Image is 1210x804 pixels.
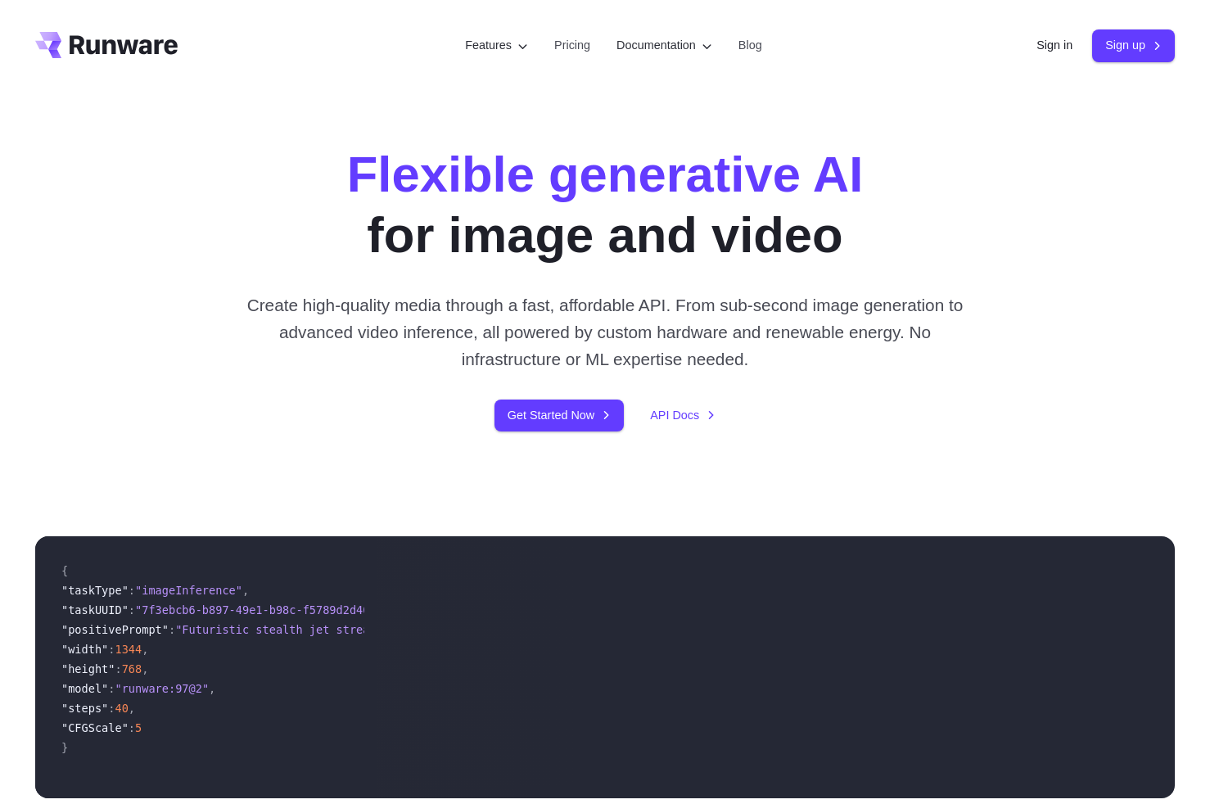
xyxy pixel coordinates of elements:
[347,144,864,265] h1: for image and video
[108,643,115,656] span: :
[494,400,624,431] a: Get Started Now
[61,702,108,715] span: "steps"
[242,584,249,597] span: ,
[129,721,135,734] span: :
[122,662,142,675] span: 768
[1092,29,1175,61] a: Sign up
[129,584,135,597] span: :
[61,682,108,695] span: "model"
[175,623,785,636] span: "Futuristic stealth jet streaking through a neon-lit cityscape with glowing purple exhaust"
[142,662,148,675] span: ,
[169,623,175,636] span: :
[347,146,864,202] strong: Flexible generative AI
[115,702,128,715] span: 40
[135,584,242,597] span: "imageInference"
[135,603,390,617] span: "7f3ebcb6-b897-49e1-b98c-f5789d2d40d7"
[465,36,528,55] label: Features
[61,584,129,597] span: "taskType"
[61,662,115,675] span: "height"
[61,603,129,617] span: "taskUUID"
[135,721,142,734] span: 5
[115,643,142,656] span: 1344
[209,682,215,695] span: ,
[108,682,115,695] span: :
[35,32,178,58] a: Go to /
[61,564,68,577] span: {
[616,36,712,55] label: Documentation
[650,406,716,425] a: API Docs
[738,36,762,55] a: Blog
[1036,36,1072,55] a: Sign in
[61,643,108,656] span: "width"
[108,702,115,715] span: :
[115,662,121,675] span: :
[554,36,590,55] a: Pricing
[115,682,209,695] span: "runware:97@2"
[129,702,135,715] span: ,
[61,721,129,734] span: "CFGScale"
[61,741,68,754] span: }
[61,623,169,636] span: "positivePrompt"
[129,603,135,617] span: :
[142,643,148,656] span: ,
[241,291,970,373] p: Create high-quality media through a fast, affordable API. From sub-second image generation to adv...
